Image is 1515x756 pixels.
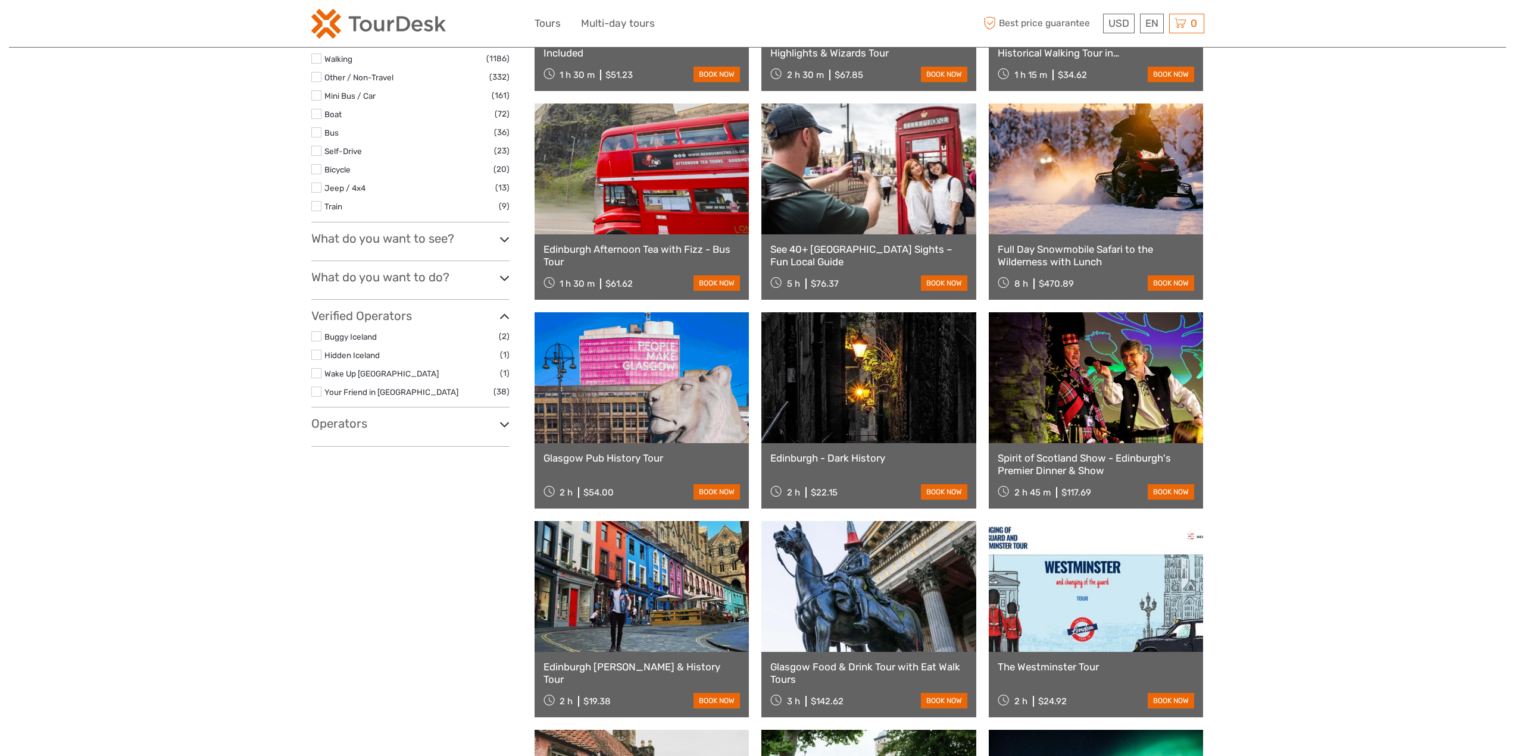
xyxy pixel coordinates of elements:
[694,484,740,500] a: book now
[581,15,655,32] a: Multi-day tours
[543,243,741,268] a: Edinburgh Afternoon Tea with Fizz - Bus Tour
[921,693,967,708] a: book now
[324,350,380,360] a: Hidden Iceland
[17,21,135,30] p: We're away right now. Please check back later!
[787,70,824,80] span: 2 h 30 m
[494,144,510,158] span: (23)
[493,162,510,176] span: (20)
[560,70,595,80] span: 1 h 30 m
[1058,70,1087,80] div: $34.62
[998,452,1195,476] a: Spirit of Scotland Show - Edinburgh's Premier Dinner & Show
[1039,278,1074,289] div: $470.89
[1148,484,1194,500] a: book now
[311,9,446,39] img: 2254-3441b4b5-4e5f-4d00-b396-31f1d84a6ebf_logo_small.png
[543,661,741,685] a: Edinburgh [PERSON_NAME] & History Tour
[1148,67,1194,82] a: book now
[921,275,967,291] a: book now
[605,278,633,289] div: $61.62
[324,128,339,137] a: Bus
[694,693,740,708] a: book now
[324,183,366,193] a: Jeep / 4x4
[311,231,510,246] h3: What do you want to see?
[583,487,614,498] div: $54.00
[1038,696,1067,707] div: $24.92
[1014,278,1028,289] span: 8 h
[921,484,967,500] a: book now
[311,270,510,284] h3: What do you want to do?
[560,487,573,498] span: 2 h
[1014,70,1047,80] span: 1 h 15 m
[324,109,342,119] a: Boat
[998,661,1195,673] a: The Westminster Tour
[486,52,510,65] span: (1186)
[1148,693,1194,708] a: book now
[835,70,863,80] div: $67.85
[787,696,800,707] span: 3 h
[921,67,967,82] a: book now
[811,696,844,707] div: $142.62
[981,14,1100,33] span: Best price guarantee
[770,243,967,268] a: See 40+ [GEOGRAPHIC_DATA] Sights – Fun Local Guide
[694,275,740,291] a: book now
[324,332,377,341] a: Buggy Iceland
[560,696,573,707] span: 2 h
[1014,487,1051,498] span: 2 h 45 m
[605,70,633,80] div: $51.23
[495,181,510,195] span: (13)
[543,452,741,464] a: Glasgow Pub History Tour
[324,165,351,174] a: Bicycle
[811,278,839,289] div: $76.37
[324,73,393,82] a: Other / Non-Travel
[494,126,510,139] span: (36)
[137,18,151,33] button: Open LiveChat chat widget
[560,278,595,289] span: 1 h 30 m
[311,416,510,431] h3: Operators
[1108,17,1129,29] span: USD
[489,70,510,84] span: (332)
[535,15,561,32] a: Tours
[787,487,800,498] span: 2 h
[1148,275,1194,291] a: book now
[770,661,967,685] a: Glasgow Food & Drink Tour with Eat Walk Tours
[324,146,362,156] a: Self-Drive
[500,366,510,380] span: (1)
[583,696,611,707] div: $19.38
[499,199,510,213] span: (9)
[324,202,342,211] a: Train
[324,369,439,378] a: Wake Up [GEOGRAPHIC_DATA]
[500,348,510,362] span: (1)
[311,309,510,323] h3: Verified Operators
[1140,14,1164,33] div: EN
[1014,696,1027,707] span: 2 h
[492,89,510,102] span: (161)
[1189,17,1199,29] span: 0
[770,452,967,464] a: Edinburgh - Dark History
[811,487,838,498] div: $22.15
[493,385,510,399] span: (38)
[499,330,510,343] span: (2)
[324,387,458,397] a: Your Friend in [GEOGRAPHIC_DATA]
[998,243,1195,268] a: Full Day Snowmobile Safari to the Wilderness with Lunch
[694,67,740,82] a: book now
[324,91,376,101] a: Mini Bus / Car
[1061,487,1091,498] div: $117.69
[495,107,510,121] span: (72)
[324,54,352,64] a: Walking
[787,278,800,289] span: 5 h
